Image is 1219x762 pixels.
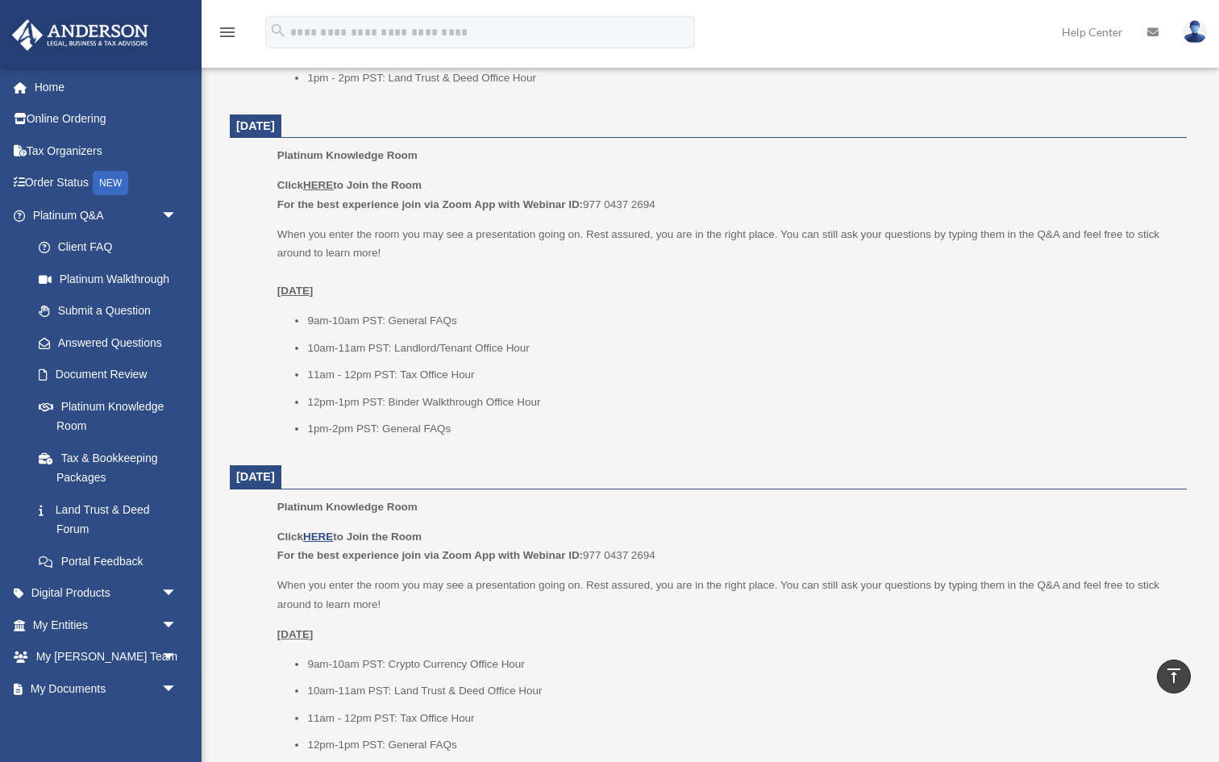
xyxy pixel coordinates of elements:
span: arrow_drop_down [161,577,193,610]
span: arrow_drop_down [161,672,193,706]
u: [DATE] [277,628,314,640]
a: My Entitiesarrow_drop_down [11,609,202,641]
a: Platinum Q&Aarrow_drop_down [11,199,202,231]
b: For the best experience join via Zoom App with Webinar ID: [277,549,583,561]
li: 9am-10am PST: Crypto Currency Office Hour [307,655,1175,674]
a: Digital Productsarrow_drop_down [11,577,202,610]
u: [DATE] [277,285,314,297]
a: menu [218,28,237,42]
span: arrow_drop_down [161,609,193,642]
span: arrow_drop_down [161,199,193,232]
li: 10am-11am PST: Landlord/Tenant Office Hour [307,339,1175,358]
p: When you enter the room you may see a presentation going on. Rest assured, you are in the right p... [277,225,1175,301]
a: Tax & Bookkeeping Packages [23,442,202,493]
li: 10am-11am PST: Land Trust & Deed Office Hour [307,681,1175,701]
b: Click to Join the Room [277,179,422,191]
a: Answered Questions [23,327,202,359]
a: Document Review [23,359,202,391]
p: When you enter the room you may see a presentation going on. Rest assured, you are in the right p... [277,576,1175,614]
a: Order StatusNEW [11,167,202,200]
span: arrow_drop_down [161,641,193,674]
u: HERE [303,179,333,191]
a: Portal Feedback [23,545,202,577]
img: Anderson Advisors Platinum Portal [7,19,153,51]
a: Submit a Question [23,295,202,327]
span: Platinum Knowledge Room [277,149,418,161]
a: Platinum Walkthrough [23,263,202,295]
span: arrow_drop_down [161,705,193,738]
i: vertical_align_top [1164,666,1184,685]
li: 11am - 12pm PST: Tax Office Hour [307,709,1175,728]
li: 9am-10am PST: General FAQs [307,311,1175,331]
p: 977 0437 2694 [277,527,1175,565]
a: vertical_align_top [1157,660,1191,693]
a: Online Learningarrow_drop_down [11,705,202,737]
li: 11am - 12pm PST: Tax Office Hour [307,365,1175,385]
b: Click to Join the Room [277,531,422,543]
img: User Pic [1183,20,1207,44]
span: Platinum Knowledge Room [277,501,418,513]
a: Home [11,71,202,103]
i: menu [218,23,237,42]
a: My Documentsarrow_drop_down [11,672,202,705]
p: 977 0437 2694 [277,176,1175,214]
span: [DATE] [236,470,275,483]
a: Platinum Knowledge Room [23,390,193,442]
span: [DATE] [236,119,275,132]
a: Land Trust & Deed Forum [23,493,202,545]
a: Online Ordering [11,103,202,135]
li: 12pm-1pm PST: Binder Walkthrough Office Hour [307,393,1175,412]
li: 1pm-2pm PST: General FAQs [307,419,1175,439]
li: 1pm - 2pm PST: Land Trust & Deed Office Hour [307,69,1175,88]
a: My [PERSON_NAME] Teamarrow_drop_down [11,641,202,673]
div: NEW [93,171,128,195]
b: For the best experience join via Zoom App with Webinar ID: [277,198,583,210]
li: 12pm-1pm PST: General FAQs [307,735,1175,755]
a: Client FAQ [23,231,202,264]
a: HERE [303,531,333,543]
i: search [269,22,287,40]
a: Tax Organizers [11,135,202,167]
